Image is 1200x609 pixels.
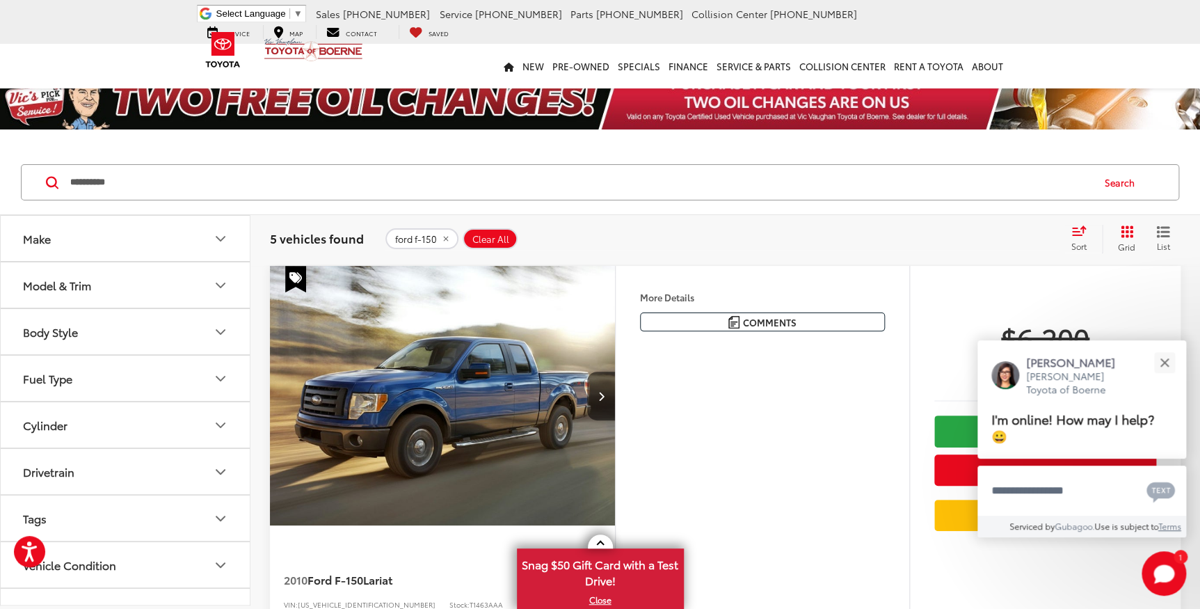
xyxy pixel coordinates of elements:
[316,25,387,39] a: Contact
[691,7,767,21] span: Collision Center
[343,7,430,21] span: [PHONE_NUMBER]
[712,44,795,88] a: Service & Parts: Opens in a new tab
[69,166,1091,199] input: Search by Make, Model, or Keyword
[212,510,229,527] div: Tags
[440,7,472,21] span: Service
[212,417,229,434] div: Cylinder
[294,8,303,19] span: ▼
[795,44,890,88] a: Collision Center
[197,27,249,72] img: Toyota
[212,557,229,574] div: Vehicle Condition
[934,454,1156,486] button: Get Price Now
[23,465,74,478] div: Drivetrain
[1026,370,1129,397] p: [PERSON_NAME] Toyota of Boerne
[212,464,229,480] div: Drivetrain
[1,309,251,354] button: Body StyleBody Style
[934,500,1156,531] a: Value Your Trade
[23,232,51,245] div: Make
[1,542,251,587] button: Vehicle ConditionVehicle Condition
[1,216,251,261] button: MakeMake
[1142,475,1179,506] button: Chat with SMS
[212,277,229,294] div: Model & Trim
[1071,240,1087,252] span: Sort
[395,234,437,245] span: ford f-150
[363,571,392,587] span: Lariat
[269,266,616,525] a: 2010 Ford F-150 Lariat2010 Ford F-150 Lariat2010 Ford F-150 Lariat2010 Ford F-150 Lariat
[1091,165,1155,200] button: Search
[284,572,553,587] a: 2010Ford F-150Lariat
[934,362,1156,376] span: [DATE] Price:
[499,44,518,88] a: Home
[991,409,1154,445] span: I'm online! How may I help? 😀
[614,44,664,88] a: Specials
[1009,520,1055,532] span: Serviced by
[1158,520,1181,532] a: Terms
[1055,520,1094,532] a: Gubagoo.
[968,44,1007,88] a: About
[429,29,449,38] span: Saved
[285,266,306,292] span: Special
[890,44,968,88] a: Rent a Toyota
[934,416,1156,447] a: Check Availability
[269,266,616,525] div: 2010 Ford F-150 Lariat 0
[197,25,260,39] a: Service
[399,25,459,39] a: My Saved Vehicles
[264,38,363,62] img: Vic Vaughan Toyota of Boerne
[1146,480,1175,503] svg: Text
[596,7,683,21] span: [PHONE_NUMBER]
[1,356,251,401] button: Fuel TypeFuel Type
[212,324,229,340] div: Body Style
[1,262,251,308] button: Model & TrimModel & Trim
[1156,240,1170,252] span: List
[23,278,91,292] div: Model & Trim
[472,234,509,245] span: Clear All
[770,7,857,21] span: [PHONE_NUMBER]
[977,340,1186,537] div: Close[PERSON_NAME][PERSON_NAME] Toyota of BoerneI'm online! How may I help? 😀Type your messageCha...
[728,316,739,328] img: Comments
[977,466,1186,516] textarea: Type your message
[23,512,47,525] div: Tags
[587,372,615,420] button: Next image
[518,550,682,592] span: Snag $50 Gift Card with a Test Drive!
[934,320,1156,355] span: $6,200
[570,7,593,21] span: Parts
[269,266,616,526] img: 2010 Ford F-150 Lariat
[664,44,712,88] a: Finance
[23,558,116,571] div: Vehicle Condition
[518,44,548,88] a: New
[1118,241,1135,253] span: Grid
[475,7,562,21] span: [PHONE_NUMBER]
[23,372,72,385] div: Fuel Type
[1094,520,1158,532] span: Use is subject to
[1,402,251,448] button: CylinderCylinder
[1102,225,1146,253] button: Grid View
[284,571,307,587] span: 2010
[548,44,614,88] a: Pre-Owned
[316,7,340,21] span: Sales
[23,325,78,338] div: Body Style
[270,230,364,246] span: 5 vehicles found
[385,228,458,249] button: remove ford%20f-150
[263,25,313,39] a: Map
[1142,551,1186,596] svg: Start Chat
[1142,551,1186,596] button: Toggle Chat Window
[307,571,363,587] span: Ford F-150
[640,313,885,331] button: Comments
[1064,225,1102,253] button: Select sort value
[289,8,290,19] span: ​
[1178,553,1182,560] span: 1
[212,230,229,247] div: Make
[463,228,518,249] button: Clear All
[743,316,797,329] span: Comments
[1,496,251,541] button: TagsTags
[1146,225,1181,253] button: List View
[216,8,286,19] span: Select Language
[1026,354,1129,370] p: [PERSON_NAME]
[640,292,885,302] h4: More Details
[1149,347,1179,377] button: Close
[23,418,67,432] div: Cylinder
[216,8,303,19] a: Select Language​
[212,370,229,387] div: Fuel Type
[1,449,251,494] button: DrivetrainDrivetrain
